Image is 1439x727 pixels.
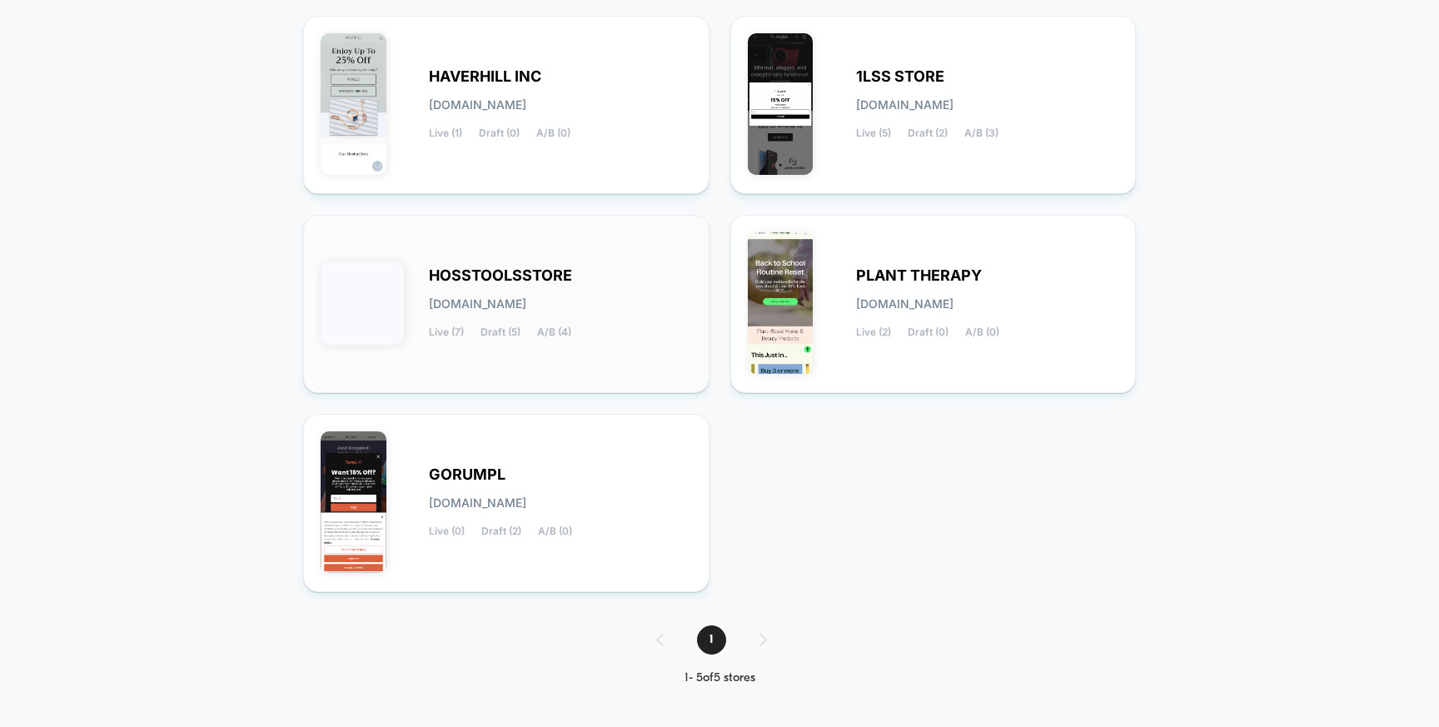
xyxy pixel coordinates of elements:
span: Draft (2) [908,127,948,139]
span: [DOMAIN_NAME] [856,99,954,111]
div: 1 - 5 of 5 stores [640,671,800,685]
img: HAVERHILL_INC [321,33,386,175]
img: HOSSTOOLSSTORE [321,261,404,345]
span: GORUMPL [429,469,505,481]
span: Live (2) [856,326,891,338]
span: A/B (0) [538,525,572,537]
span: HOSSTOOLSSTORE [429,270,572,281]
span: 1 [697,625,726,655]
span: [DOMAIN_NAME] [429,497,526,509]
span: Live (5) [856,127,891,139]
span: [DOMAIN_NAME] [429,99,526,111]
span: A/B (3) [964,127,998,139]
img: 1LSS_STORE [748,33,814,175]
img: PLANT_THERAPY [748,232,814,374]
span: Draft (0) [908,326,949,338]
span: Live (7) [429,326,464,338]
span: Draft (5) [480,326,520,338]
span: [DOMAIN_NAME] [429,298,526,310]
img: GORUMPL [321,431,386,573]
span: HAVERHILL INC [429,71,541,82]
span: A/B (0) [536,127,570,139]
span: Live (0) [429,525,465,537]
span: Draft (0) [479,127,520,139]
span: A/B (4) [537,326,571,338]
span: 1LSS STORE [856,71,944,82]
span: PLANT THERAPY [856,270,982,281]
span: [DOMAIN_NAME] [856,298,954,310]
span: A/B (0) [965,326,999,338]
span: Draft (2) [481,525,521,537]
span: Live (1) [429,127,462,139]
